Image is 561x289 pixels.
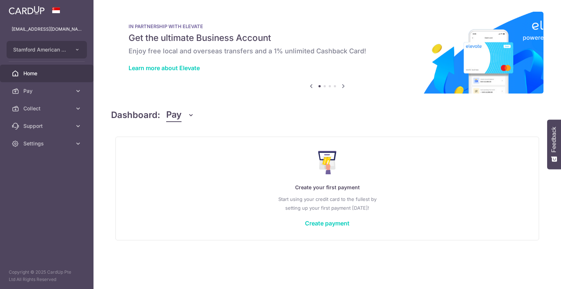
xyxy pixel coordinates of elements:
h6: Enjoy free local and overseas transfers and a 1% unlimited Cashback Card! [129,47,526,56]
span: Pay [166,108,182,122]
img: Make Payment [318,151,337,174]
p: IN PARTNERSHIP WITH ELEVATE [129,23,526,29]
img: Renovation banner [111,12,543,94]
span: Collect [23,105,72,112]
button: Feedback - Show survey [547,119,561,169]
button: Stamford American International School Pte Ltd [7,41,87,58]
p: Create your first payment [130,183,524,192]
h4: Dashboard: [111,109,160,122]
button: Pay [166,108,194,122]
span: Pay [23,87,72,95]
a: Learn more about Elevate [129,64,200,72]
h5: Get the ultimate Business Account [129,32,526,44]
p: Start using your credit card to the fullest by setting up your first payment [DATE]! [130,195,524,212]
img: CardUp [9,6,45,15]
span: Stamford American International School Pte Ltd [13,46,67,53]
p: [EMAIL_ADDRESS][DOMAIN_NAME] [12,26,82,33]
a: Create payment [305,220,350,227]
span: Settings [23,140,72,147]
span: Feedback [551,127,557,152]
span: Support [23,122,72,130]
span: Home [23,70,72,77]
